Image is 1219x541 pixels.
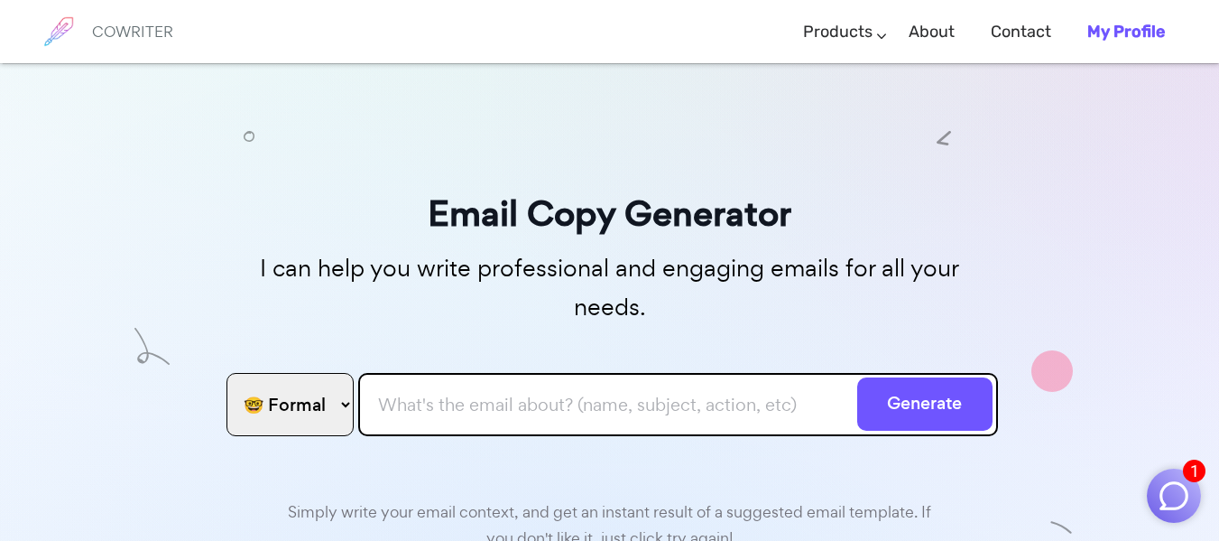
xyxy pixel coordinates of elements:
p: I can help you write professional and engaging emails for all your needs. [222,249,998,327]
a: My Profile [1087,5,1165,59]
b: My Profile [1087,22,1165,42]
h3: Email Copy Generator [222,185,998,242]
img: brand logo [36,9,81,54]
img: shape [134,328,170,365]
img: shape [1050,517,1073,539]
img: shape [1031,350,1073,392]
img: shape [937,131,951,145]
a: Contact [991,5,1051,59]
img: shape [244,131,254,142]
button: 1 [1147,469,1201,523]
h6: COWRITER [92,23,173,40]
img: Close chat [1157,479,1191,513]
input: What's the email about? (name, subject, action, etc) [358,373,998,436]
span: 1 [1183,460,1205,482]
a: Products [803,5,873,59]
button: Generate [857,378,993,431]
a: About [909,5,955,59]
